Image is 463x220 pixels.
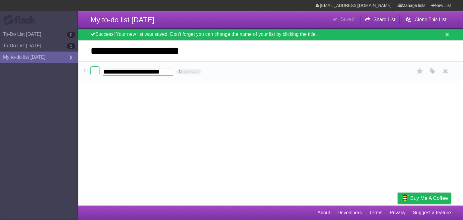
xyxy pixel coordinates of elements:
button: Clone This List [401,14,451,25]
a: Terms [369,207,383,218]
div: Success! Your new list was saved. Don't forget you can change the name of your list by clicking t... [78,29,463,40]
b: Saved [341,17,354,22]
button: Share List [360,14,400,25]
a: Developers [337,207,362,218]
img: Buy me a coffee [401,193,409,203]
span: Buy me a coffee [410,193,448,203]
label: Done [90,66,99,75]
label: Star task [414,66,426,76]
b: 5 [67,43,75,49]
a: Suggest a feature [413,207,451,218]
span: No due date [176,69,201,74]
a: Buy me a coffee [398,193,451,204]
span: My to-do list [DATE] [90,16,154,24]
b: Clone This List [414,17,446,22]
a: About [317,207,330,218]
a: Privacy [390,207,405,218]
b: 0 [67,32,75,38]
div: Flask [3,15,39,26]
b: Share List [373,17,395,22]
